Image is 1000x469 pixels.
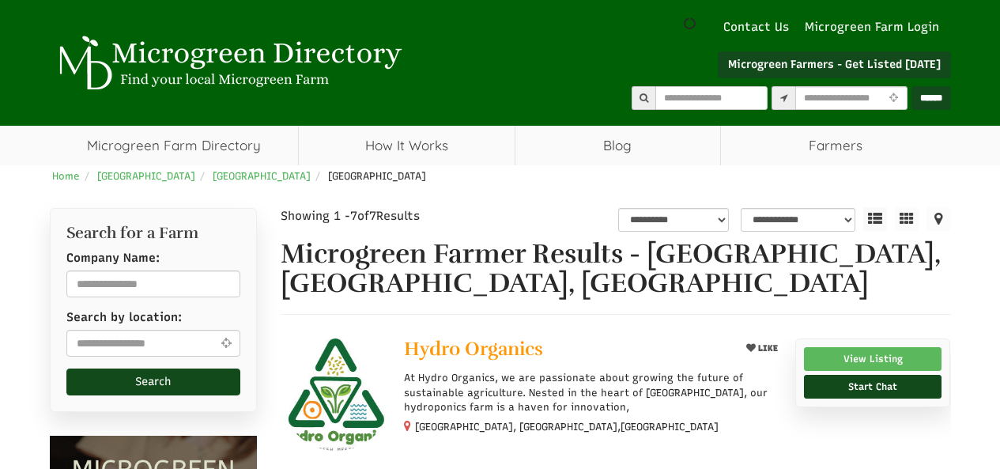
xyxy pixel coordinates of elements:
a: How It Works [299,126,515,165]
a: Start Chat [804,375,942,399]
a: Contact Us [715,19,797,36]
span: Farmers [721,126,951,165]
a: [GEOGRAPHIC_DATA] [97,170,195,182]
span: 7 [350,209,357,223]
i: Use Current Location [885,93,902,104]
label: Company Name: [66,250,160,267]
a: Microgreen Farm Login [805,19,947,36]
button: Search [66,369,241,395]
a: Microgreen Farmers - Get Listed [DATE] [718,51,951,78]
div: Showing 1 - of Results [281,208,504,225]
p: At Hydro Organics, we are passionate about growing the future of sustainable agriculture. Nested ... [404,371,783,414]
span: 7 [369,209,376,223]
img: Microgreen Directory [50,36,406,91]
span: Hydro Organics [404,337,543,361]
a: Blog [515,126,720,165]
small: [GEOGRAPHIC_DATA], [GEOGRAPHIC_DATA], [415,421,719,433]
select: overall_rating_filter-1 [618,208,729,232]
img: Hydro Organics [281,339,392,450]
h2: Search for a Farm [66,225,241,242]
select: sortbox-1 [741,208,855,232]
a: Microgreen Farm Directory [50,126,299,165]
a: [GEOGRAPHIC_DATA] [213,170,311,182]
a: View Listing [804,347,942,371]
span: LIKE [756,343,778,354]
a: Hydro Organics [404,339,727,363]
span: [GEOGRAPHIC_DATA] [621,420,719,434]
label: Search by location: [66,309,182,326]
a: Home [52,170,80,182]
h1: Microgreen Farmer Results - [GEOGRAPHIC_DATA], [GEOGRAPHIC_DATA], [GEOGRAPHIC_DATA] [281,240,951,299]
i: Use Current Location [217,337,235,349]
button: LIKE [741,339,783,358]
span: [GEOGRAPHIC_DATA] [328,170,426,182]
